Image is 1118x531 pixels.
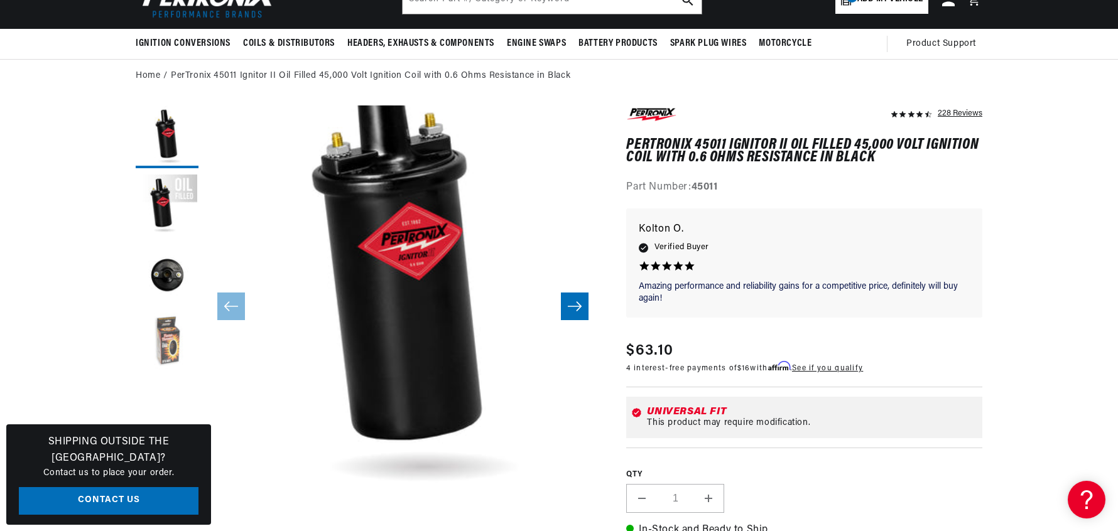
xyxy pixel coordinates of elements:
[626,362,863,374] p: 4 interest-free payments of with .
[626,340,673,362] span: $63.10
[136,29,237,58] summary: Ignition Conversions
[792,365,863,372] a: See if you qualify - Learn more about Affirm Financing (opens in modal)
[171,69,570,83] a: PerTronix 45011 Ignitor II Oil Filled 45,000 Volt Ignition Coil with 0.6 Ohms Resistance in Black
[670,37,747,50] span: Spark Plug Wires
[647,407,977,417] div: Universal Fit
[136,37,231,50] span: Ignition Conversions
[237,29,341,58] summary: Coils & Distributors
[906,29,982,59] summary: Product Support
[938,105,982,121] div: 228 Reviews
[136,174,198,237] button: Load image 2 in gallery view
[647,418,977,428] div: This product may require modification.
[692,182,718,192] strong: 45011
[19,487,198,515] a: Contact Us
[626,469,982,480] label: QTY
[217,292,245,320] button: Slide left
[136,105,198,168] button: Load image 1 in gallery view
[347,37,494,50] span: Headers, Exhausts & Components
[752,29,818,58] summary: Motorcycle
[561,292,589,320] button: Slide right
[19,434,198,466] h3: Shipping Outside the [GEOGRAPHIC_DATA]?
[654,240,708,254] span: Verified Buyer
[578,37,658,50] span: Battery Products
[572,29,664,58] summary: Battery Products
[136,105,601,508] media-gallery: Gallery Viewer
[626,139,982,164] h1: PerTronix 45011 Ignitor II Oil Filled 45,000 Volt Ignition Coil with 0.6 Ohms Resistance in Black
[136,313,198,375] button: Load image 4 in gallery view
[737,365,751,372] span: $16
[136,244,198,306] button: Load image 3 in gallery view
[626,180,982,196] div: Part Number:
[243,37,335,50] span: Coils & Distributors
[906,37,976,51] span: Product Support
[639,281,970,305] p: Amazing performance and reliability gains for a competitive price, definitely will buy again!
[136,69,982,83] nav: breadcrumbs
[759,37,811,50] span: Motorcycle
[136,69,160,83] a: Home
[639,221,970,239] p: Kolton O.
[768,362,790,371] span: Affirm
[19,466,198,480] p: Contact us to place your order.
[501,29,572,58] summary: Engine Swaps
[341,29,501,58] summary: Headers, Exhausts & Components
[507,37,566,50] span: Engine Swaps
[664,29,753,58] summary: Spark Plug Wires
